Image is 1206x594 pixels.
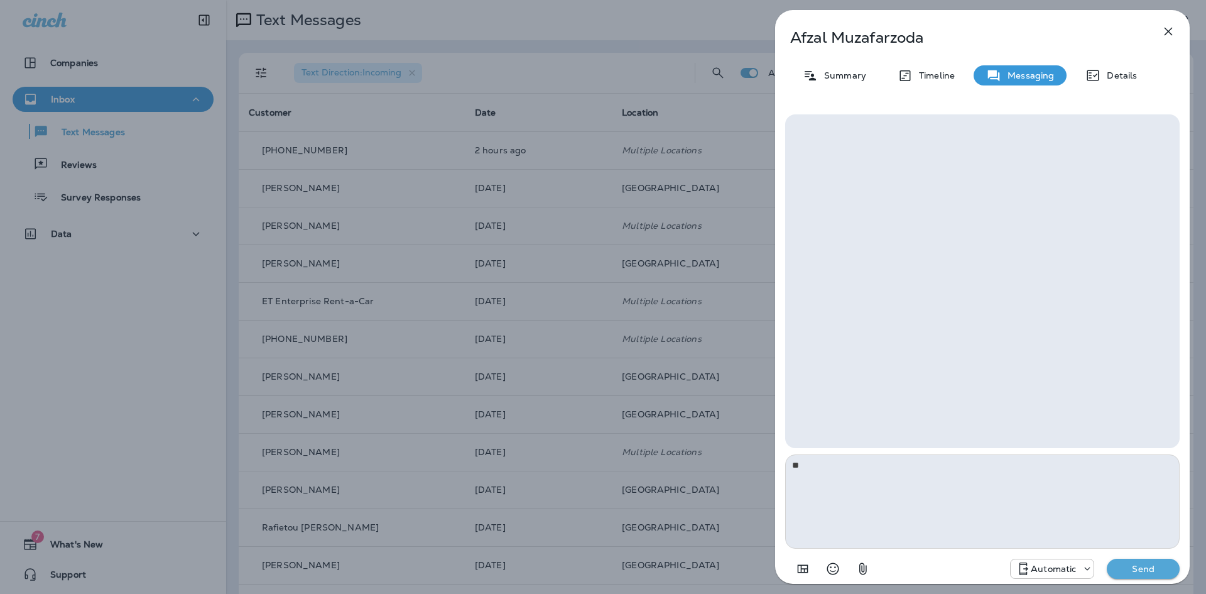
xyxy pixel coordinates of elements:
p: Automatic [1031,564,1076,574]
button: Add in a premade template [790,556,815,581]
p: Messaging [1001,70,1054,80]
p: Send [1117,563,1170,575]
p: Timeline [913,70,955,80]
button: Send [1107,559,1180,579]
p: Afzal Muzafarzoda [790,29,1133,47]
button: Select an emoji [820,556,845,581]
p: Summary [818,70,866,80]
p: Details [1100,70,1137,80]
